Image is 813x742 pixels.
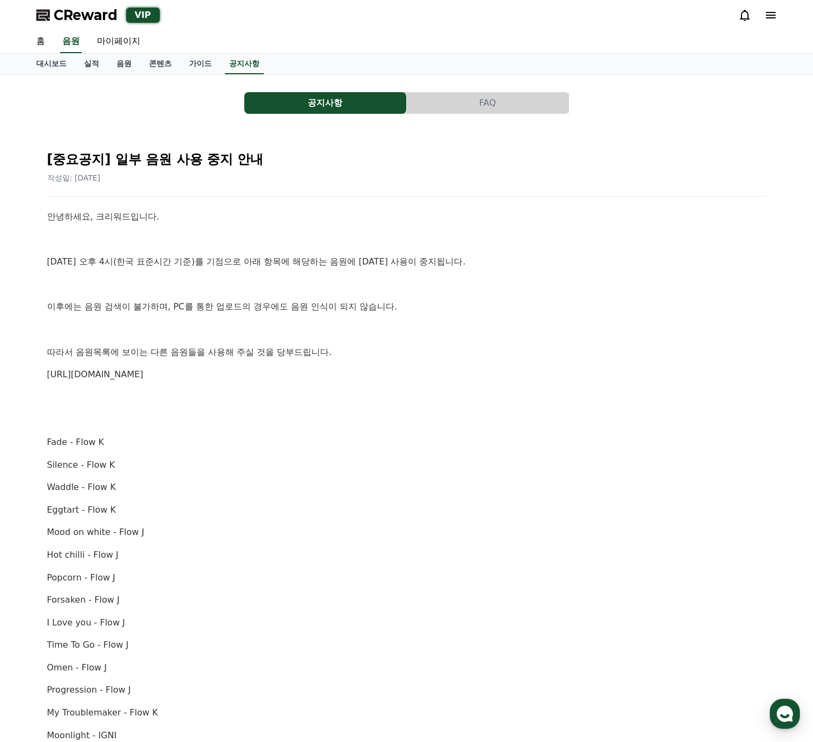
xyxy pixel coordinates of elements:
div: VIP [126,8,160,23]
a: 마이페이지 [88,30,149,53]
p: Fade - Flow K [47,435,766,449]
p: Silence - Flow K [47,458,766,472]
a: 홈 [28,30,54,53]
p: Mood on white - Flow J [47,525,766,539]
a: 공지사항 [244,92,407,114]
p: 안녕하세요, 크리워드입니다. [47,210,766,224]
button: 공지사항 [244,92,406,114]
a: 대시보드 [28,54,75,74]
p: I Love you - Flow J [47,616,766,630]
p: My Troublemaker - Flow K [47,706,766,720]
a: CReward [36,7,118,24]
p: Eggtart - Flow K [47,503,766,517]
p: [DATE] 오후 4시(한국 표준시간 기준)를 기점으로 아래 항목에 해당하는 음원에 [DATE] 사용이 중지됩니다. [47,255,766,269]
p: Time To Go - Flow J [47,638,766,652]
a: 음원 [108,54,140,74]
button: FAQ [407,92,569,114]
span: 작성일: [DATE] [47,173,101,182]
p: Hot chilli - Flow J [47,548,766,562]
p: Progression - Flow J [47,683,766,697]
a: [URL][DOMAIN_NAME] [47,369,144,379]
a: 가이드 [180,54,220,74]
p: Forsaken - Flow J [47,593,766,607]
span: CReward [54,7,118,24]
p: Popcorn - Flow J [47,571,766,585]
p: 따라서 음원목록에 보이는 다른 음원들을 사용해 주실 것을 당부드립니다. [47,345,766,359]
a: 음원 [60,30,82,53]
a: 실적 [75,54,108,74]
a: 공지사항 [225,54,264,74]
p: Omen - Flow J [47,661,766,675]
a: 콘텐츠 [140,54,180,74]
h2: [중요공지] 일부 음원 사용 중지 안내 [47,151,766,168]
p: 이후에는 음원 검색이 불가하며, PC를 통한 업로드의 경우에도 음원 인식이 되지 않습니다. [47,300,766,314]
p: Waddle - Flow K [47,480,766,494]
